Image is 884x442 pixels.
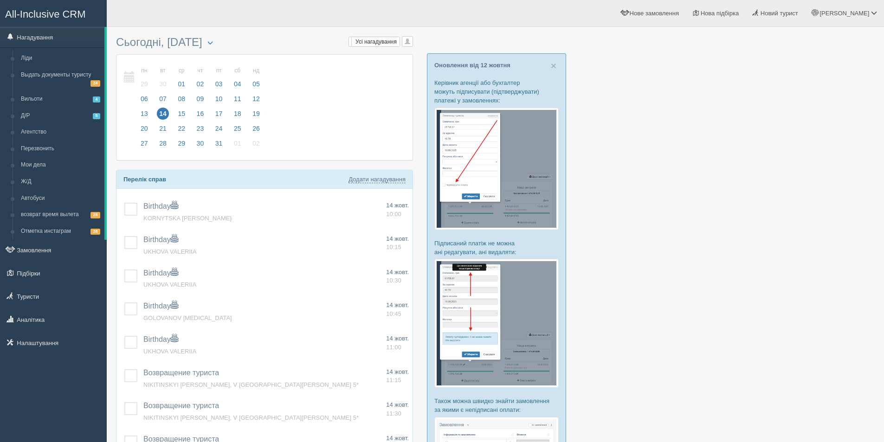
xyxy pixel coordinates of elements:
a: 30 [192,138,209,153]
a: 15 [173,109,190,123]
span: 25 [232,122,244,135]
a: 08 [173,94,190,109]
a: Перезвонить [17,141,104,157]
a: 14 жовт. 10:15 [386,235,409,252]
a: вт 30 [154,62,172,94]
a: 07 [154,94,172,109]
a: Агентство [17,124,104,141]
span: 21 [157,122,169,135]
a: Вильоти4 [17,91,104,108]
a: 12 [247,94,263,109]
small: сб [232,67,244,75]
span: Нова підбірка [701,10,739,17]
a: 14 жовт. 10:45 [386,301,409,318]
a: UKHOVA VALERIIA [143,281,196,288]
span: 10:45 [386,310,401,317]
a: 18 [229,109,246,123]
span: 14 жовт. [386,435,409,442]
a: Возвращение туриста [143,369,219,377]
a: Ліди [17,50,104,67]
span: 23 [194,122,206,135]
span: 18 [232,108,244,120]
a: Выдать документы туристу24 [17,67,104,91]
span: 4 [93,96,100,102]
span: 28 [90,229,100,235]
a: 14 жовт. 10:00 [386,201,409,218]
span: 24 [213,122,225,135]
a: 24 [210,123,228,138]
a: Отметка инстаграм28 [17,223,104,240]
span: 13 [138,108,150,120]
span: 06 [138,93,150,105]
a: Birthday [143,202,178,210]
a: 14 [154,109,172,123]
a: UKHOVA VALERIIA [143,348,196,355]
span: 11:15 [386,377,401,384]
span: 02 [194,78,206,90]
small: чт [194,67,206,75]
a: KORNYTSKA [PERSON_NAME] [143,215,232,222]
a: Возвращение туриста [143,402,219,410]
span: All-Inclusive CRM [5,8,86,20]
a: 14 жовт. 11:15 [386,368,409,385]
a: нд 05 [247,62,263,94]
span: 30 [157,78,169,90]
a: 25 [229,123,246,138]
a: 01 [229,138,246,153]
a: сб 04 [229,62,246,94]
a: 31 [210,138,228,153]
small: нд [250,67,262,75]
a: Додати нагадування [348,176,406,183]
span: 14 жовт. [386,235,409,242]
span: 10:30 [386,277,401,284]
span: 15 [175,108,187,120]
small: вт [157,67,169,75]
a: 16 [192,109,209,123]
a: 14 жовт. 10:30 [386,268,409,285]
span: 02 [250,137,262,149]
a: 02 [247,138,263,153]
a: 11 [229,94,246,109]
span: 05 [250,78,262,90]
span: 14 жовт. [386,368,409,375]
a: 26 [247,123,263,138]
a: 10 [210,94,228,109]
span: 11:30 [386,410,401,417]
span: 03 [213,78,225,90]
a: UKHOVA VALERIIA [143,248,196,255]
a: Оновлення від 12 жовтня [434,62,510,69]
span: 14 [157,108,169,120]
a: Birthday [143,335,178,343]
span: Новий турист [761,10,798,17]
a: пт 03 [210,62,228,94]
img: %D0%BF%D1%96%D0%B4%D1%82%D0%B2%D0%B5%D1%80%D0%B4%D0%B6%D0%B5%D0%BD%D0%BD%D1%8F-%D0%BE%D0%BF%D0%BB... [434,108,559,230]
span: 20 [138,122,150,135]
small: пт [213,67,225,75]
span: 01 [175,78,187,90]
a: Birthday [143,269,178,277]
a: Ж/Д [17,173,104,190]
a: Birthday [143,302,178,310]
a: 17 [210,109,228,123]
a: 21 [154,123,172,138]
a: Мои дела [17,157,104,173]
a: 22 [173,123,190,138]
a: пн 29 [136,62,153,94]
a: 13 [136,109,153,123]
span: 24 [90,80,100,86]
a: чт 02 [192,62,209,94]
a: возврат время вылета28 [17,206,104,223]
a: NIKITINSKYI [PERSON_NAME], V [GEOGRAPHIC_DATA][PERSON_NAME] 5* [143,381,359,388]
span: 29 [138,78,150,90]
span: 28 [157,137,169,149]
span: 08 [175,93,187,105]
p: Також можна швидко знайти замовлення за якими є непідписані оплати: [434,397,559,414]
a: 29 [173,138,190,153]
small: пн [138,67,150,75]
span: 10 [213,93,225,105]
span: 17 [213,108,225,120]
a: Birthday [143,236,178,243]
